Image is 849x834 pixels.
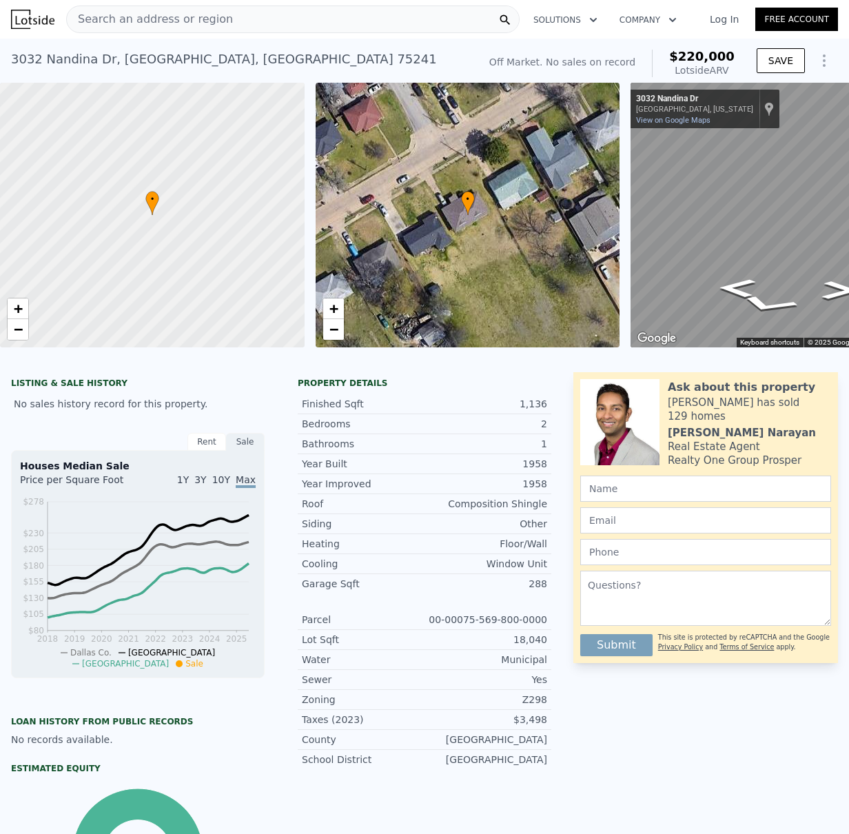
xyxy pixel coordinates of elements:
[580,476,831,502] input: Name
[764,101,774,116] a: Show location on map
[14,300,23,317] span: +
[424,653,547,667] div: Municipal
[145,191,159,215] div: •
[668,396,831,423] div: [PERSON_NAME] has sold 129 homes
[424,417,547,431] div: 2
[194,474,206,485] span: 3Y
[424,713,547,726] div: $3,498
[11,378,265,391] div: LISTING & SALE HISTORY
[298,378,551,389] div: Property details
[302,577,424,591] div: Garage Sqft
[23,577,44,587] tspan: $155
[302,457,424,471] div: Year Built
[302,517,424,531] div: Siding
[719,643,774,651] a: Terms of Service
[669,49,735,63] span: $220,000
[91,634,112,644] tspan: 2020
[668,454,801,467] div: Realty One Group Prosper
[23,529,44,538] tspan: $230
[424,397,547,411] div: 1,136
[145,193,159,205] span: •
[118,634,139,644] tspan: 2021
[302,713,424,726] div: Taxes (2023)
[302,753,424,766] div: School District
[302,673,424,686] div: Sewer
[424,633,547,647] div: 18,040
[329,300,338,317] span: +
[11,391,265,416] div: No sales history record for this property.
[703,274,772,302] path: Go Northeast, Nandina Dr
[323,319,344,340] a: Zoom out
[424,557,547,571] div: Window Unit
[424,537,547,551] div: Floor/Wall
[755,8,838,31] a: Free Account
[177,474,189,485] span: 1Y
[302,397,424,411] div: Finished Sqft
[199,634,221,644] tspan: 2024
[608,8,688,32] button: Company
[302,613,424,627] div: Parcel
[226,433,265,451] div: Sale
[226,634,247,644] tspan: 2025
[302,477,424,491] div: Year Improved
[489,55,635,69] div: Off Market. No sales on record
[28,626,44,635] tspan: $80
[693,12,755,26] a: Log In
[658,643,703,651] a: Privacy Policy
[634,329,679,347] a: Open this area in Google Maps (opens a new window)
[668,379,815,396] div: Ask about this property
[424,753,547,766] div: [GEOGRAPHIC_DATA]
[302,537,424,551] div: Heating
[740,338,799,347] button: Keyboard shortcuts
[14,321,23,338] span: −
[668,440,760,454] div: Real Estate Agent
[11,50,437,69] div: 3032 Nandina Dr , [GEOGRAPHIC_DATA] , [GEOGRAPHIC_DATA] 75241
[461,193,475,205] span: •
[424,673,547,686] div: Yes
[424,457,547,471] div: 1958
[636,94,753,105] div: 3032 Nandina Dr
[302,733,424,746] div: County
[302,497,424,511] div: Roof
[580,539,831,565] input: Phone
[302,653,424,667] div: Water
[424,497,547,511] div: Composition Shingle
[11,733,265,746] div: No records available.
[424,437,547,451] div: 1
[23,497,44,507] tspan: $278
[636,116,710,125] a: View on Google Maps
[424,613,547,627] div: 00-00075-569-800-0000
[187,433,226,451] div: Rent
[185,659,203,669] span: Sale
[329,321,338,338] span: −
[302,417,424,431] div: Bedrooms
[580,507,831,533] input: Email
[37,634,59,644] tspan: 2018
[23,593,44,603] tspan: $130
[424,577,547,591] div: 288
[634,329,679,347] img: Google
[8,298,28,319] a: Zoom in
[145,634,166,644] tspan: 2022
[8,319,28,340] a: Zoom out
[128,648,215,658] span: [GEOGRAPHIC_DATA]
[810,47,838,74] button: Show Options
[424,733,547,746] div: [GEOGRAPHIC_DATA]
[424,693,547,706] div: Z298
[67,11,233,28] span: Search an address or region
[212,474,230,485] span: 10Y
[757,48,805,73] button: SAVE
[658,629,831,656] div: This site is protected by reCAPTCHA and the Google and apply.
[23,561,44,571] tspan: $180
[668,426,816,440] div: [PERSON_NAME] Narayan
[522,8,608,32] button: Solutions
[669,63,735,77] div: Lotside ARV
[302,437,424,451] div: Bathrooms
[424,477,547,491] div: 1958
[11,10,54,29] img: Lotside
[20,459,256,473] div: Houses Median Sale
[82,659,169,669] span: [GEOGRAPHIC_DATA]
[323,298,344,319] a: Zoom in
[11,763,265,774] div: Estimated Equity
[20,473,138,495] div: Price per Square Foot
